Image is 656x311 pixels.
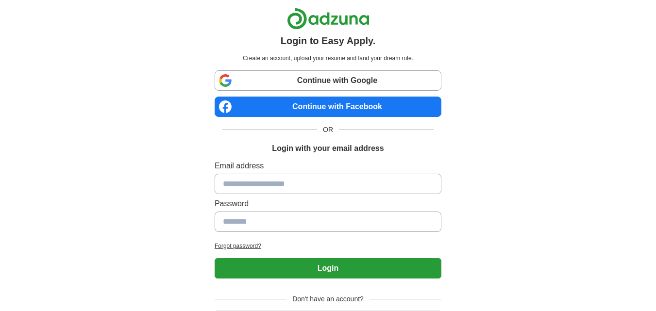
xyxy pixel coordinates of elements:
[272,143,384,154] h1: Login with your email address
[217,54,439,63] p: Create an account, upload your resume and land your dream role.
[215,160,441,172] label: Email address
[215,198,441,210] label: Password
[215,242,441,250] a: Forgot password?
[215,70,441,91] a: Continue with Google
[287,8,370,30] img: Adzuna logo
[215,97,441,117] a: Continue with Facebook
[281,33,376,48] h1: Login to Easy Apply.
[215,258,441,278] button: Login
[286,294,370,304] span: Don't have an account?
[317,125,339,135] span: OR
